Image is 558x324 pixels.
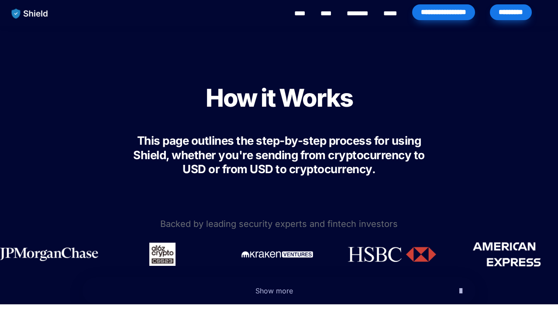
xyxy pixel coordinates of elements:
span: Backed by leading security experts and fintech investors [160,219,398,229]
span: How it Works [206,83,352,113]
span: Show more [255,286,293,295]
img: website logo [7,4,52,23]
span: This page outlines the step-by-step process for using Shield, whether you're sending from cryptoc... [133,134,427,176]
button: Show more [83,277,475,304]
